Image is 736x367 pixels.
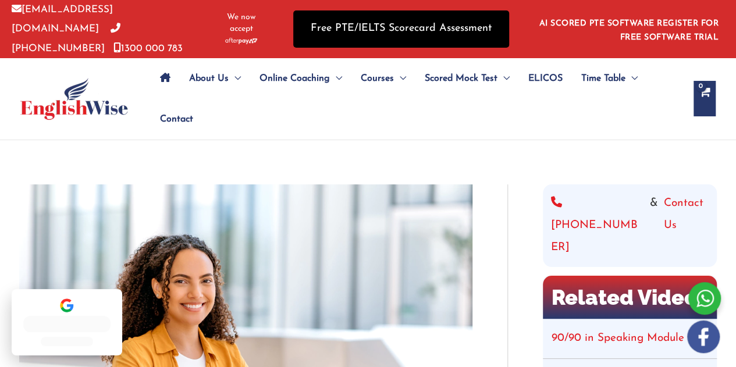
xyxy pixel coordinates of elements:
a: 90/90 in Speaking Module PTE [552,333,707,344]
a: 1300 000 783 [113,44,183,54]
span: Menu Toggle [229,58,241,99]
a: About UsMenu Toggle [180,58,250,99]
span: Menu Toggle [497,58,510,99]
a: [PHONE_NUMBER] [12,24,120,53]
span: Courses [361,58,394,99]
a: Time TableMenu Toggle [572,58,647,99]
span: Menu Toggle [394,58,406,99]
span: About Us [189,58,229,99]
span: Online Coaching [259,58,330,99]
div: & [551,193,709,259]
img: cropped-ew-logo [20,78,128,120]
nav: Site Navigation: Main Menu [151,58,682,140]
span: Time Table [581,58,625,99]
span: Menu Toggle [625,58,638,99]
span: Scored Mock Test [425,58,497,99]
a: ELICOS [519,58,572,99]
h2: Related Video [543,276,717,319]
a: Scored Mock TestMenu Toggle [415,58,519,99]
img: white-facebook.png [687,320,720,353]
a: Contact [151,99,193,140]
a: Online CoachingMenu Toggle [250,58,351,99]
a: CoursesMenu Toggle [351,58,415,99]
span: Contact [160,99,193,140]
a: [PHONE_NUMBER] [551,193,644,259]
span: ELICOS [528,58,563,99]
a: AI SCORED PTE SOFTWARE REGISTER FOR FREE SOFTWARE TRIAL [539,19,719,42]
a: View Shopping Cart, empty [694,81,716,116]
a: Free PTE/IELTS Scorecard Assessment [293,10,509,47]
img: Afterpay-Logo [225,38,257,44]
a: [EMAIL_ADDRESS][DOMAIN_NAME] [12,5,113,34]
span: Menu Toggle [330,58,342,99]
aside: Header Widget 1 [532,10,724,48]
span: We now accept [218,12,264,35]
a: Contact Us [664,193,709,259]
